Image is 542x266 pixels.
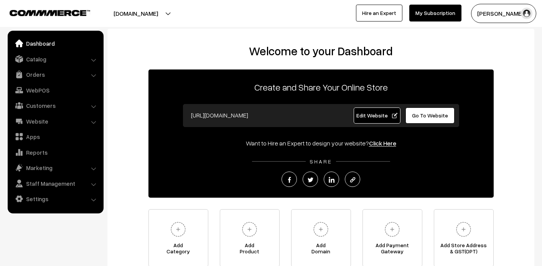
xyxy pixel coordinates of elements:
a: Reports [10,145,101,159]
a: Dashboard [10,36,101,50]
a: Staff Management [10,177,101,190]
a: Go To Website [405,107,455,124]
a: WebPOS [10,83,101,97]
img: plus.svg [168,219,189,240]
div: Want to Hire an Expert to design your website? [148,139,494,148]
span: Add Store Address & GST(OPT) [434,242,493,258]
a: Website [10,114,101,128]
a: Customers [10,99,101,112]
h2: Welcome to your Dashboard [115,44,527,58]
span: Edit Website [356,112,397,119]
img: COMMMERCE [10,10,90,16]
a: Edit Website [354,107,400,124]
a: My Subscription [409,5,461,21]
span: Add Domain [292,242,351,258]
span: Add Product [220,242,279,258]
img: plus.svg [239,219,260,240]
a: Settings [10,192,101,206]
span: SHARE [306,158,336,165]
button: [DOMAIN_NAME] [87,4,185,23]
button: [PERSON_NAME]… [471,4,536,23]
p: Create and Share Your Online Store [148,80,494,94]
img: plus.svg [382,219,403,240]
a: Orders [10,68,101,81]
a: Marketing [10,161,101,175]
span: Add Category [149,242,208,258]
img: plus.svg [453,219,474,240]
a: Catalog [10,52,101,66]
span: Add Payment Gateway [363,242,422,258]
span: Go To Website [412,112,448,119]
img: user [521,8,532,19]
a: Hire an Expert [356,5,402,21]
a: COMMMERCE [10,8,77,17]
img: plus.svg [310,219,331,240]
a: Apps [10,130,101,144]
a: Click Here [369,139,396,147]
